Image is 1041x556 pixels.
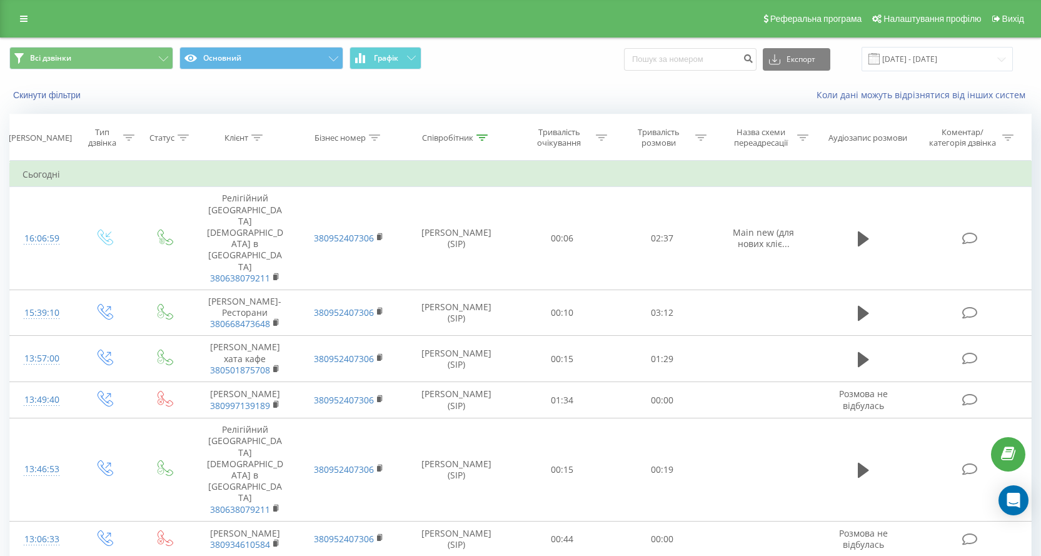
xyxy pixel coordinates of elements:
[512,187,612,290] td: 00:06
[926,127,999,148] div: Коментар/категорія дзвінка
[998,485,1028,515] div: Open Intercom Messenger
[23,346,61,371] div: 13:57:00
[179,47,343,69] button: Основний
[401,336,513,382] td: [PERSON_NAME] (SIP)
[23,388,61,412] div: 13:49:40
[350,47,421,69] button: Графік
[314,306,374,318] a: 380952407306
[314,394,374,406] a: 380952407306
[727,127,794,148] div: Назва схеми переадресації
[84,127,119,148] div: Тип дзвінка
[210,364,270,376] a: 380501875708
[612,382,712,418] td: 00:00
[422,133,473,143] div: Співробітник
[624,48,757,71] input: Пошук за номером
[401,418,513,522] td: [PERSON_NAME] (SIP)
[23,226,61,251] div: 16:06:59
[210,400,270,412] a: 380997139189
[10,162,1032,187] td: Сьогодні
[210,538,270,550] a: 380934610584
[193,336,297,382] td: [PERSON_NAME] хата кафе
[401,187,513,290] td: [PERSON_NAME] (SIP)
[314,463,374,475] a: 380952407306
[401,290,513,336] td: [PERSON_NAME] (SIP)
[401,382,513,418] td: [PERSON_NAME] (SIP)
[314,533,374,545] a: 380952407306
[314,232,374,244] a: 380952407306
[612,336,712,382] td: 01:29
[733,226,794,250] span: Main new (для нових кліє...
[839,388,888,411] span: Розмова не відбулась
[210,318,270,330] a: 380668473648
[210,272,270,284] a: 380638079211
[512,418,612,522] td: 00:15
[625,127,692,148] div: Тривалість розмови
[23,301,61,325] div: 15:39:10
[770,14,862,24] span: Реферальна програма
[512,290,612,336] td: 00:10
[314,133,366,143] div: Бізнес номер
[512,336,612,382] td: 00:15
[193,187,297,290] td: Релігійний [GEOGRAPHIC_DATA][DEMOGRAPHIC_DATA] в [GEOGRAPHIC_DATA]
[612,290,712,336] td: 03:12
[193,418,297,522] td: Релігійний [GEOGRAPHIC_DATA][DEMOGRAPHIC_DATA] в [GEOGRAPHIC_DATA]
[210,503,270,515] a: 380638079211
[612,187,712,290] td: 02:37
[314,353,374,365] a: 380952407306
[883,14,981,24] span: Налаштування профілю
[9,47,173,69] button: Всі дзвінки
[30,53,71,63] span: Всі дзвінки
[817,89,1032,101] a: Коли дані можуть відрізнятися вiд інших систем
[374,54,398,63] span: Графік
[224,133,248,143] div: Клієнт
[193,290,297,336] td: [PERSON_NAME]-Ресторани
[1002,14,1024,24] span: Вихід
[9,133,72,143] div: [PERSON_NAME]
[763,48,830,71] button: Експорт
[23,457,61,482] div: 13:46:53
[23,527,61,552] div: 13:06:33
[612,418,712,522] td: 00:19
[526,127,593,148] div: Тривалість очікування
[828,133,907,143] div: Аудіозапис розмови
[512,382,612,418] td: 01:34
[9,89,87,101] button: Скинути фільтри
[149,133,174,143] div: Статус
[839,527,888,550] span: Розмова не відбулась
[193,382,297,418] td: [PERSON_NAME]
